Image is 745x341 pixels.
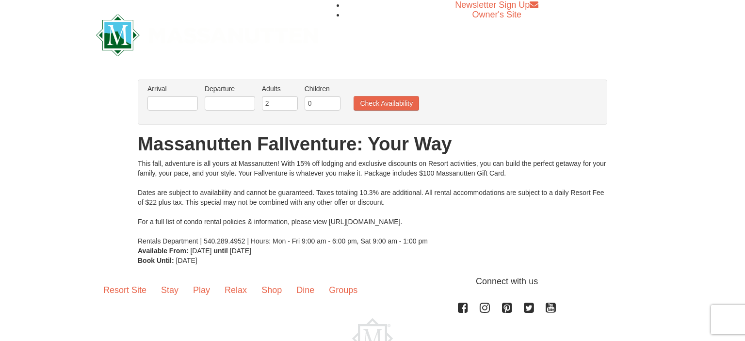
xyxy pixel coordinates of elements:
[138,134,607,154] h1: Massanutten Fallventure: Your Way
[96,275,649,288] p: Connect with us
[305,84,340,94] label: Children
[176,257,197,264] span: [DATE]
[96,275,154,305] a: Resort Site
[230,247,251,255] span: [DATE]
[354,96,419,111] button: Check Availability
[190,247,211,255] span: [DATE]
[254,275,289,305] a: Shop
[96,14,318,56] img: Massanutten Resort Logo
[147,84,198,94] label: Arrival
[138,247,189,255] strong: Available From:
[213,247,228,255] strong: until
[205,84,255,94] label: Departure
[472,10,521,19] a: Owner's Site
[217,275,254,305] a: Relax
[186,275,217,305] a: Play
[289,275,322,305] a: Dine
[138,257,174,264] strong: Book Until:
[262,84,298,94] label: Adults
[154,275,186,305] a: Stay
[322,275,365,305] a: Groups
[138,159,607,246] div: This fall, adventure is all yours at Massanutten! With 15% off lodging and exclusive discounts on...
[96,22,318,45] a: Massanutten Resort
